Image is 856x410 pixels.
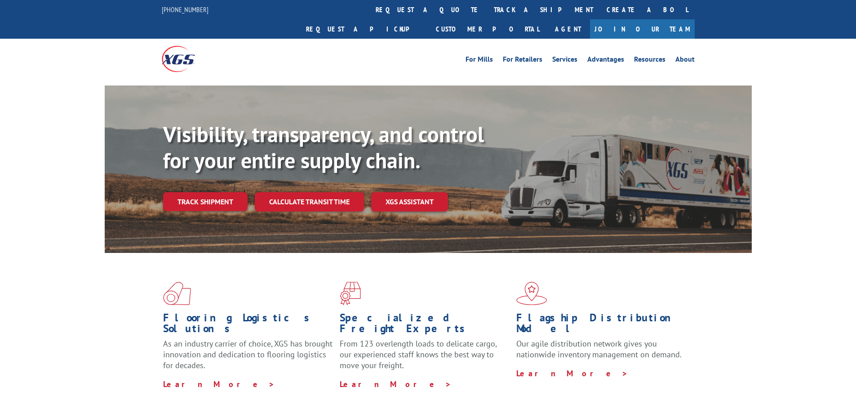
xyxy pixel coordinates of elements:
h1: Flagship Distribution Model [516,312,686,338]
h1: Specialized Freight Experts [340,312,510,338]
a: Agent [546,19,590,39]
a: Resources [634,56,665,66]
b: Visibility, transparency, and control for your entire supply chain. [163,120,484,174]
a: Customer Portal [429,19,546,39]
img: xgs-icon-flagship-distribution-model-red [516,282,547,305]
a: Learn More > [516,368,628,378]
a: [PHONE_NUMBER] [162,5,208,14]
a: XGS ASSISTANT [371,192,448,212]
a: For Retailers [503,56,542,66]
a: Learn More > [163,379,275,389]
a: Services [552,56,577,66]
a: Track shipment [163,192,248,211]
img: xgs-icon-total-supply-chain-intelligence-red [163,282,191,305]
a: Advantages [587,56,624,66]
span: As an industry carrier of choice, XGS has brought innovation and dedication to flooring logistics... [163,338,333,370]
a: About [675,56,695,66]
a: Join Our Team [590,19,695,39]
p: From 123 overlength loads to delicate cargo, our experienced staff knows the best way to move you... [340,338,510,378]
img: xgs-icon-focused-on-flooring-red [340,282,361,305]
a: Request a pickup [299,19,429,39]
a: For Mills [466,56,493,66]
a: Calculate transit time [255,192,364,212]
h1: Flooring Logistics Solutions [163,312,333,338]
a: Learn More > [340,379,452,389]
span: Our agile distribution network gives you nationwide inventory management on demand. [516,338,682,360]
